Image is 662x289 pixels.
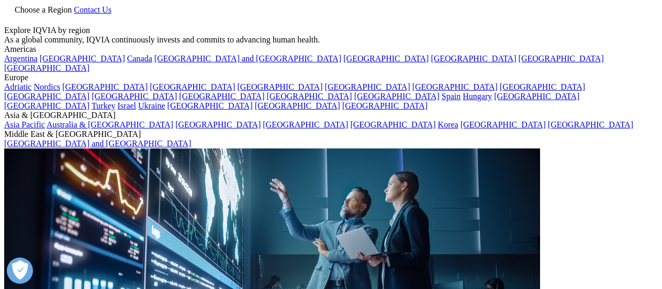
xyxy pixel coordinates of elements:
[4,92,89,101] a: [GEOGRAPHIC_DATA]
[4,139,191,148] a: [GEOGRAPHIC_DATA] and [GEOGRAPHIC_DATA]
[350,120,435,129] a: [GEOGRAPHIC_DATA]
[4,63,89,72] a: [GEOGRAPHIC_DATA]
[438,120,458,129] a: Korea
[7,258,33,284] button: Open Preferences
[92,101,116,110] a: Turkey
[15,5,72,14] span: Choose a Region
[494,92,579,101] a: [GEOGRAPHIC_DATA]
[92,92,177,101] a: [GEOGRAPHIC_DATA]
[500,82,585,91] a: [GEOGRAPHIC_DATA]
[40,54,125,63] a: [GEOGRAPHIC_DATA]
[461,120,546,129] a: [GEOGRAPHIC_DATA]
[354,92,440,101] a: [GEOGRAPHIC_DATA]
[74,5,111,14] a: Contact Us
[4,26,658,35] div: Explore IQVIA by region
[4,130,658,139] div: Middle East & [GEOGRAPHIC_DATA]
[150,82,235,91] a: [GEOGRAPHIC_DATA]
[4,111,658,120] div: Asia & [GEOGRAPHIC_DATA]
[237,82,322,91] a: [GEOGRAPHIC_DATA]
[118,101,137,110] a: Israel
[4,35,658,45] div: As a global community, IQVIA continuously invests and commits to advancing human health.
[266,92,352,101] a: [GEOGRAPHIC_DATA]
[62,82,148,91] a: [GEOGRAPHIC_DATA]
[4,73,658,82] div: Europe
[4,45,658,54] div: Americas
[4,120,45,129] a: Asia Pacific
[154,54,341,63] a: [GEOGRAPHIC_DATA] and [GEOGRAPHIC_DATA]
[179,92,264,101] a: [GEOGRAPHIC_DATA]
[127,54,152,63] a: Canada
[548,120,633,129] a: [GEOGRAPHIC_DATA]
[412,82,498,91] a: [GEOGRAPHIC_DATA]
[175,120,261,129] a: [GEOGRAPHIC_DATA]
[4,101,89,110] a: [GEOGRAPHIC_DATA]
[167,101,253,110] a: [GEOGRAPHIC_DATA]
[325,82,410,91] a: [GEOGRAPHIC_DATA]
[263,120,348,129] a: [GEOGRAPHIC_DATA]
[442,92,461,101] a: Spain
[519,54,604,63] a: [GEOGRAPHIC_DATA]
[138,101,165,110] a: Ukraine
[4,54,38,63] a: Argentina
[463,92,492,101] a: Hungary
[4,82,31,91] a: Adriatic
[33,82,60,91] a: Nordics
[47,120,173,129] a: Australia & [GEOGRAPHIC_DATA]
[255,101,340,110] a: [GEOGRAPHIC_DATA]
[342,101,428,110] a: [GEOGRAPHIC_DATA]
[343,54,429,63] a: [GEOGRAPHIC_DATA]
[431,54,516,63] a: [GEOGRAPHIC_DATA]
